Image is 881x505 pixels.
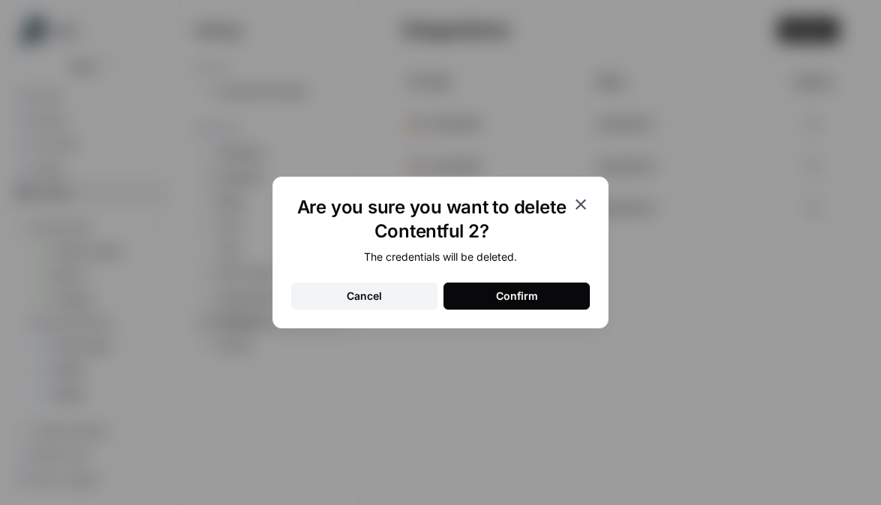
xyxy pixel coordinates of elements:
[496,289,538,304] div: Confirm
[347,289,382,304] div: Cancel
[444,283,590,310] button: Confirm
[291,249,590,265] div: The credentials will be deleted.
[291,195,572,243] h1: Are you sure you want to delete Contentful 2?
[291,283,437,310] button: Cancel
